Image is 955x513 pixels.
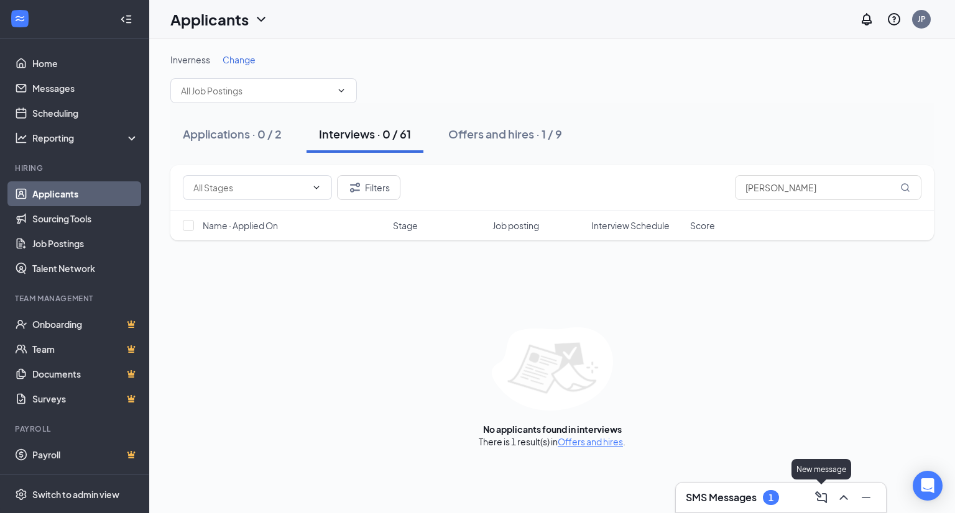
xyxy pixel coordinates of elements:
svg: Analysis [15,132,27,144]
div: Reporting [32,132,139,144]
svg: ComposeMessage [814,490,829,505]
svg: ChevronUp [836,490,851,505]
div: No applicants found in interviews [483,423,622,435]
a: Sourcing Tools [32,206,139,231]
div: New message [791,459,851,479]
svg: ChevronDown [254,12,269,27]
a: Job Postings [32,231,139,256]
svg: Collapse [120,13,132,25]
a: Offers and hires [558,436,623,447]
button: ComposeMessage [811,488,831,507]
svg: Settings [15,488,27,501]
span: Interview Schedule [591,219,670,232]
svg: ChevronDown [336,86,346,96]
svg: Minimize [859,490,874,505]
span: Change [223,54,256,65]
span: Score [690,219,715,232]
svg: QuestionInfo [887,12,902,27]
div: 1 [768,493,773,503]
h1: Applicants [170,9,249,30]
div: Applications · 0 / 2 [183,126,282,142]
a: SurveysCrown [32,386,139,411]
svg: ChevronDown [311,183,321,193]
div: Offers and hires · 1 / 9 [448,126,562,142]
div: Open Intercom Messenger [913,471,943,501]
svg: Notifications [859,12,874,27]
span: Stage [393,219,418,232]
span: Job posting [492,219,539,232]
div: JP [918,14,926,24]
input: All Stages [193,181,307,194]
a: DocumentsCrown [32,361,139,386]
svg: Filter [348,180,362,195]
a: OnboardingCrown [32,312,139,337]
a: Applicants [32,181,139,206]
input: All Job Postings [181,84,331,98]
a: TeamCrown [32,337,139,361]
div: Team Management [15,293,136,304]
div: Payroll [15,424,136,434]
div: Hiring [15,163,136,173]
a: Home [32,51,139,76]
button: Minimize [856,488,876,507]
svg: MagnifyingGlass [900,183,910,193]
a: PayrollCrown [32,442,139,467]
a: Messages [32,76,139,101]
span: Name · Applied On [203,219,278,232]
svg: WorkstreamLogo [14,12,26,25]
button: ChevronUp [834,488,854,507]
div: Interviews · 0 / 61 [319,126,411,142]
h3: SMS Messages [686,491,757,504]
input: Search in interviews [735,175,921,200]
span: Inverness [170,54,210,65]
button: Filter Filters [337,175,400,200]
a: Scheduling [32,101,139,125]
div: There is 1 result(s) in . [479,435,625,448]
img: empty-state [492,327,613,411]
a: Talent Network [32,256,139,281]
div: Switch to admin view [32,488,119,501]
